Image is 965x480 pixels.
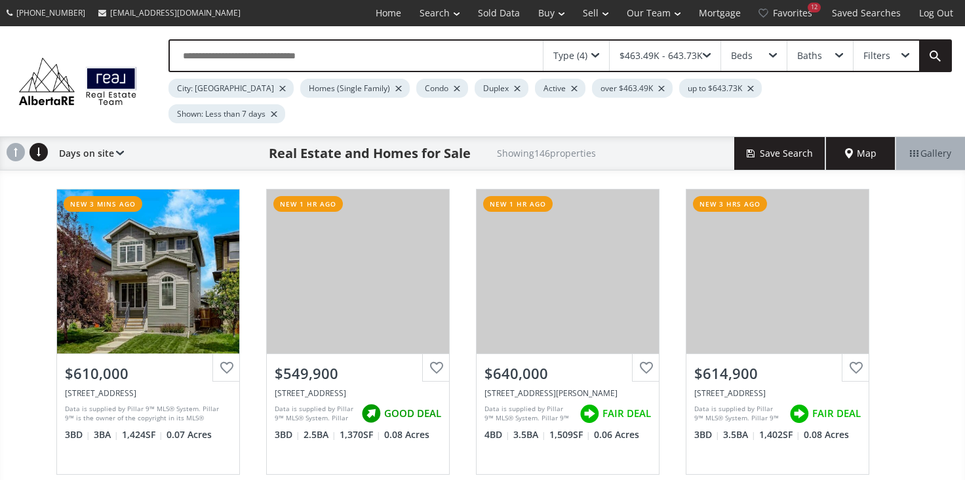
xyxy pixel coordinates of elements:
[845,147,876,160] span: Map
[167,428,212,441] span: 0.07 Acres
[513,428,546,441] span: 3.5 BA
[592,79,673,98] div: over $463.49K
[694,404,783,424] div: Data is supplied by Pillar 9™ MLS® System. Pillar 9™ is the owner of the copyright in its MLS® Sy...
[786,401,812,427] img: rating icon
[269,144,471,163] h1: Real Estate and Homes for Sale
[94,428,119,441] span: 3 BA
[300,79,410,98] div: Homes (Single Family)
[484,428,510,441] span: 4 BD
[384,428,429,441] span: 0.08 Acres
[110,7,241,18] span: [EMAIL_ADDRESS][DOMAIN_NAME]
[863,51,890,60] div: Filters
[734,137,826,170] button: Save Search
[168,79,294,98] div: City: [GEOGRAPHIC_DATA]
[620,51,703,60] div: $463.49K - 643.73K
[65,428,90,441] span: 3 BD
[475,79,528,98] div: Duplex
[384,407,441,420] span: GOOD DEAL
[549,428,591,441] span: 1,509 SF
[52,137,124,170] div: Days on site
[812,407,861,420] span: FAIR DEAL
[168,104,285,123] div: Shown: Less than 7 days
[65,404,228,424] div: Data is supplied by Pillar 9™ MLS® System. Pillar 9™ is the owner of the copyright in its MLS® Sy...
[497,148,596,158] h2: Showing 146 properties
[694,428,720,441] span: 3 BD
[484,404,573,424] div: Data is supplied by Pillar 9™ MLS® System. Pillar 9™ is the owner of the copyright in its MLS® Sy...
[16,7,85,18] span: [PHONE_NUMBER]
[358,401,384,427] img: rating icon
[484,388,651,399] div: 267 Cranford Close SE, Calgary, AB T3M 1N1
[910,147,951,160] span: Gallery
[92,1,247,25] a: [EMAIL_ADDRESS][DOMAIN_NAME]
[484,363,651,384] div: $640,000
[340,428,381,441] span: 1,370 SF
[731,51,753,60] div: Beds
[694,388,861,399] div: 329 Bridleridge Way SW, Calgary, AB T2Y 4M5
[808,3,821,12] div: 12
[275,363,441,384] div: $549,900
[275,404,355,424] div: Data is supplied by Pillar 9™ MLS® System. Pillar 9™ is the owner of the copyright in its MLS® Sy...
[65,388,231,399] div: 372 Evanspark Gardens NW, Calgary, AB T3P 0G5
[275,428,300,441] span: 3 BD
[804,428,849,441] span: 0.08 Acres
[535,79,585,98] div: Active
[602,407,651,420] span: FAIR DEAL
[723,428,756,441] span: 3.5 BA
[826,137,896,170] div: Map
[896,137,965,170] div: Gallery
[576,401,602,427] img: rating icon
[416,79,468,98] div: Condo
[13,54,142,108] img: Logo
[679,79,762,98] div: up to $643.73K
[122,428,163,441] span: 1,424 SF
[304,428,336,441] span: 2.5 BA
[694,363,861,384] div: $614,900
[553,51,587,60] div: Type (4)
[275,388,441,399] div: 73 Hidden Spring Green NW, Calgary, AB T3A 5N2
[797,51,822,60] div: Baths
[594,428,639,441] span: 0.06 Acres
[65,363,231,384] div: $610,000
[759,428,800,441] span: 1,402 SF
